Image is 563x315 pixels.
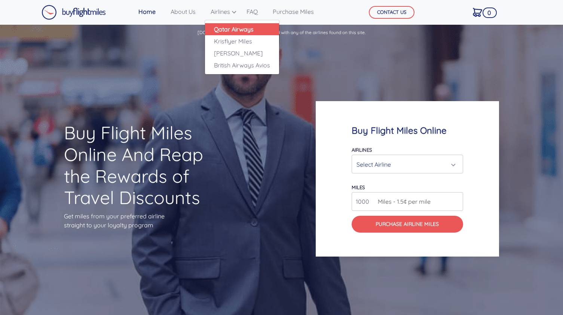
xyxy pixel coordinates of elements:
a: Qatar Airways [205,23,279,35]
a: Krisflyer Miles [205,35,279,47]
a: [PERSON_NAME] [205,47,279,59]
span: Miles - 1.5¢ per mile [374,197,431,206]
div: Airlines [205,20,279,75]
a: Buy Flight Miles Logo [42,3,106,22]
a: Purchase Miles [270,4,317,19]
a: FAQ [244,4,261,19]
img: Cart [473,8,482,17]
a: Home [135,4,159,19]
button: CONTACT US [369,6,414,19]
a: 0 [470,4,485,20]
button: Select Airline [352,155,463,173]
img: Buy Flight Miles Logo [42,5,106,20]
label: Airlines [352,147,372,153]
a: British Airways Avios [205,59,279,71]
div: Select Airline [357,157,454,172]
h1: Buy Flight Miles Online And Reap the Rewards of Travel Discounts [64,122,217,208]
h4: Buy Flight Miles Online [352,125,463,136]
a: Airlines [208,4,235,19]
button: Purchase Airline Miles [352,216,463,233]
label: miles [352,184,365,190]
p: Get miles from your preferred airline straight to your loyalty program [64,212,217,230]
a: About Us [168,4,199,19]
span: 0 [483,7,496,18]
